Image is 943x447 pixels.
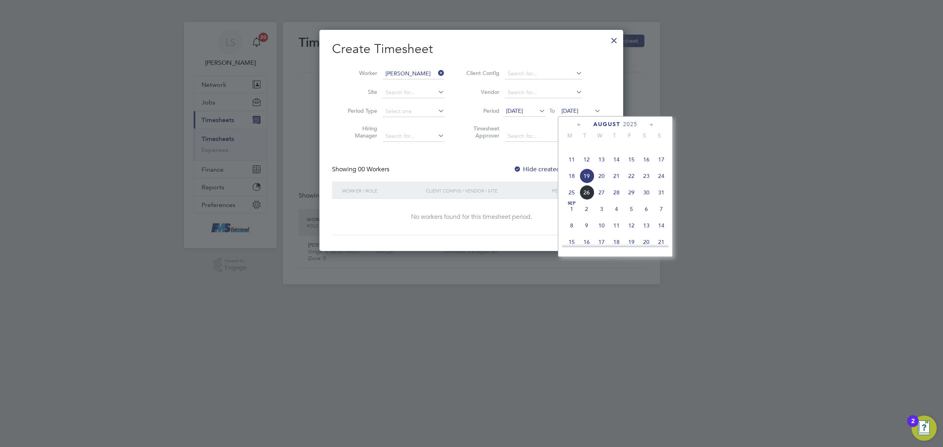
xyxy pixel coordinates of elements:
span: 5 [624,202,639,216]
span: 29 [624,185,639,200]
span: 11 [609,218,624,233]
div: Worker / Role [340,181,424,200]
label: Hiring Manager [342,125,377,139]
span: S [637,132,652,139]
span: 22 [624,169,639,183]
div: No workers found for this timesheet period. [340,213,603,221]
span: 10 [594,218,609,233]
span: 30 [639,185,654,200]
span: T [607,132,622,139]
span: 16 [639,152,654,167]
button: Open Resource Center, 2 new notifications [912,416,937,441]
span: 14 [654,218,669,233]
span: 13 [639,218,654,233]
span: 18 [609,234,624,249]
input: Search for... [383,87,444,98]
div: Period [550,181,603,200]
span: 1 [564,202,579,216]
span: [DATE] [506,107,523,114]
input: Search for... [383,131,444,142]
label: Timesheet Approver [464,125,499,139]
label: Client Config [464,70,499,77]
span: 21 [609,169,624,183]
span: [DATE] [561,107,578,114]
span: 20 [594,169,609,183]
span: 2 [579,202,594,216]
span: 00 Workers [358,165,389,173]
label: Worker [342,70,377,77]
span: 2025 [623,121,637,128]
input: Search for... [505,131,582,142]
span: 24 [654,169,669,183]
label: Site [342,88,377,95]
span: 23 [639,169,654,183]
input: Search for... [505,68,582,79]
span: 17 [594,234,609,249]
div: Showing [332,165,391,174]
h2: Create Timesheet [332,41,611,57]
span: 7 [654,202,669,216]
span: 18 [564,169,579,183]
span: 6 [639,202,654,216]
label: Vendor [464,88,499,95]
span: 27 [594,185,609,200]
span: August [593,121,620,128]
span: To [547,106,557,116]
span: 21 [654,234,669,249]
span: M [562,132,577,139]
span: F [622,132,637,139]
span: 3 [594,202,609,216]
span: 25 [564,185,579,200]
span: 26 [579,185,594,200]
span: 11 [564,152,579,167]
span: 12 [624,218,639,233]
span: 9 [579,218,594,233]
label: Period Type [342,107,377,114]
span: 19 [624,234,639,249]
label: Period [464,107,499,114]
span: 4 [609,202,624,216]
input: Select one [383,106,444,117]
span: 17 [654,152,669,167]
span: 19 [579,169,594,183]
span: S [652,132,667,139]
input: Search for... [383,68,444,79]
div: 2 [911,421,915,431]
span: 14 [609,152,624,167]
div: Client Config / Vendor / Site [424,181,550,200]
span: 12 [579,152,594,167]
span: 16 [579,234,594,249]
span: 31 [654,185,669,200]
span: 13 [594,152,609,167]
span: 15 [564,234,579,249]
span: 8 [564,218,579,233]
span: Sep [564,202,579,205]
input: Search for... [505,87,582,98]
span: T [577,132,592,139]
label: Hide created timesheets [514,165,593,173]
span: 20 [639,234,654,249]
span: 28 [609,185,624,200]
span: 15 [624,152,639,167]
span: W [592,132,607,139]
